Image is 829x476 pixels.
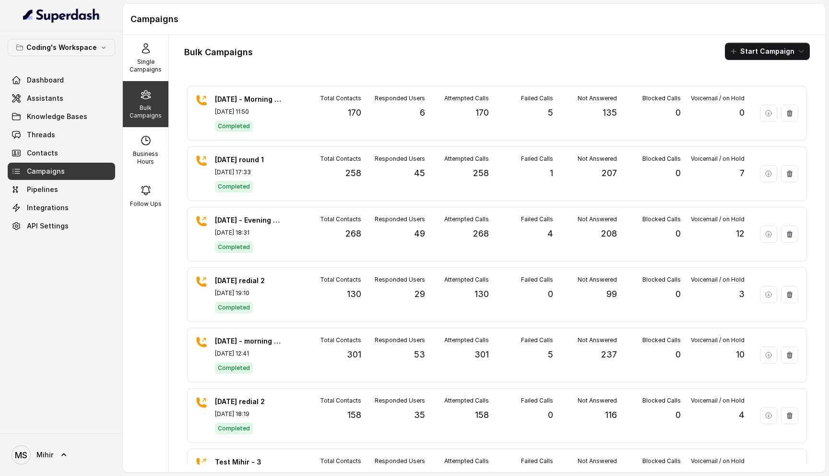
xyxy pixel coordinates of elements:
p: 6 [420,106,425,119]
p: 237 [601,348,617,361]
p: [DATE] 18:19 [215,410,282,418]
p: Voicemail / on Hold [691,155,745,163]
p: 10 [736,348,745,361]
p: 135 [603,106,617,119]
text: MS [15,450,27,460]
p: 258 [345,167,361,180]
a: Contacts [8,144,115,162]
p: Single Campaigns [127,58,165,73]
p: 158 [475,408,489,422]
p: 5 [548,106,553,119]
a: Knowledge Bases [8,108,115,125]
span: API Settings [27,221,69,231]
p: 4 [739,408,745,422]
p: [DATE] 19:10 [215,289,282,297]
p: Voicemail / on Hold [691,336,745,344]
a: Pipelines [8,181,115,198]
p: 7 [740,167,745,180]
p: Attempted Calls [444,155,489,163]
p: Follow Ups [130,200,162,208]
p: Not Answered [578,336,617,344]
p: 35 [414,408,425,422]
span: Completed [215,423,253,434]
p: 4 [547,227,553,240]
p: Total Contacts [320,276,361,284]
p: Responded Users [375,336,425,344]
p: 0 [675,287,681,301]
p: 0 [675,227,681,240]
p: Attempted Calls [444,95,489,102]
p: 158 [347,408,361,422]
button: Start Campaign [725,43,810,60]
p: Test Mihir - 3 [215,457,282,467]
p: Voicemail / on Hold [691,95,745,102]
p: [DATE] redial 2 [215,276,282,286]
p: Blocked Calls [642,397,681,405]
p: Blocked Calls [642,276,681,284]
span: Completed [215,120,253,132]
p: 301 [474,348,489,361]
span: Completed [215,181,253,192]
p: Failed Calls [521,155,553,163]
span: Assistants [27,94,63,103]
p: Not Answered [578,276,617,284]
p: Coding's Workspace [26,42,97,53]
p: Attempted Calls [444,397,489,405]
p: 130 [474,287,489,301]
p: [DATE] 11:50 [215,108,282,116]
p: Not Answered [578,215,617,223]
p: Attempted Calls [444,215,489,223]
p: Bulk Campaigns [127,104,165,119]
p: [DATE] redial 2 [215,397,282,406]
p: Attempted Calls [444,457,489,465]
p: Failed Calls [521,336,553,344]
a: Campaigns [8,163,115,180]
p: 1 [550,167,553,180]
p: 49 [414,227,425,240]
p: [DATE] 12:41 [215,350,282,357]
p: Blocked Calls [642,95,681,102]
p: 268 [473,227,489,240]
p: Attempted Calls [444,276,489,284]
p: Total Contacts [320,155,361,163]
p: 268 [345,227,361,240]
p: Attempted Calls [444,336,489,344]
a: API Settings [8,217,115,235]
span: Pipelines [27,185,58,194]
p: Responded Users [375,276,425,284]
p: 0 [739,106,745,119]
p: 207 [602,167,617,180]
p: Voicemail / on Hold [691,215,745,223]
p: 170 [348,106,361,119]
span: Dashboard [27,75,64,85]
p: Total Contacts [320,95,361,102]
p: Blocked Calls [642,155,681,163]
p: Blocked Calls [642,336,681,344]
p: Business Hours [127,150,165,166]
p: 53 [414,348,425,361]
span: Threads [27,130,55,140]
span: Knowledge Bases [27,112,87,121]
p: Responded Users [375,155,425,163]
img: light.svg [23,8,100,23]
p: 0 [675,348,681,361]
p: 130 [347,287,361,301]
span: Campaigns [27,167,65,176]
p: Not Answered [578,95,617,102]
p: 5 [548,348,553,361]
p: Voicemail / on Hold [691,276,745,284]
a: Mihir [8,441,115,468]
a: Threads [8,126,115,143]
p: 29 [414,287,425,301]
p: Failed Calls [521,397,553,405]
p: 12 [736,227,745,240]
span: Contacts [27,148,58,158]
p: Responded Users [375,215,425,223]
a: Integrations [8,199,115,216]
p: Responded Users [375,95,425,102]
p: [DATE] 18:31 [215,229,282,237]
span: Mihir [36,450,53,460]
p: [DATE] - Evening campaign [215,215,282,225]
p: 301 [347,348,361,361]
p: Total Contacts [320,457,361,465]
